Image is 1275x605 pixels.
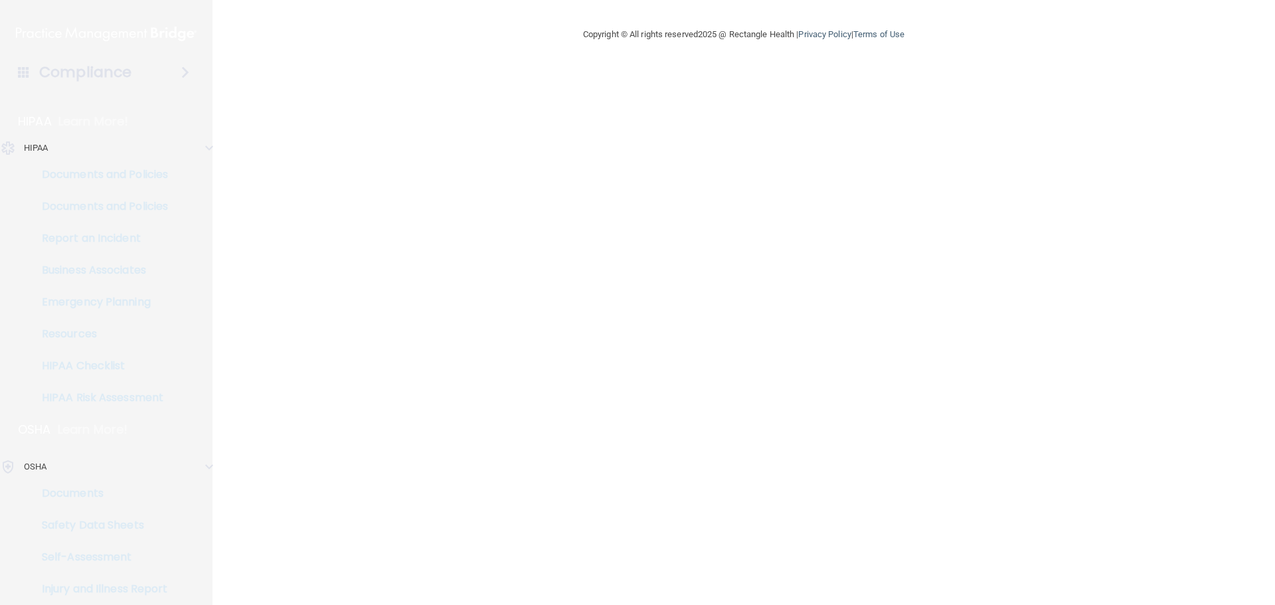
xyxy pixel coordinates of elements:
p: Safety Data Sheets [9,519,190,532]
a: Terms of Use [853,29,904,39]
p: Learn More! [58,114,129,130]
p: Emergency Planning [9,296,190,309]
p: Injury and Illness Report [9,582,190,596]
p: OSHA [18,422,51,438]
h4: Compliance [39,63,131,82]
p: Documents [9,487,190,500]
p: HIPAA [18,114,52,130]
p: Documents and Policies [9,200,190,213]
div: Copyright © All rights reserved 2025 @ Rectangle Health | | [501,13,986,56]
p: HIPAA [24,140,48,156]
img: PMB logo [16,21,197,47]
p: Report an Incident [9,232,190,245]
p: HIPAA Risk Assessment [9,391,190,404]
p: Documents and Policies [9,168,190,181]
p: Learn More! [58,422,128,438]
p: Self-Assessment [9,551,190,564]
a: Privacy Policy [798,29,851,39]
p: OSHA [24,459,46,475]
p: Resources [9,327,190,341]
p: HIPAA Checklist [9,359,190,373]
p: Business Associates [9,264,190,277]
